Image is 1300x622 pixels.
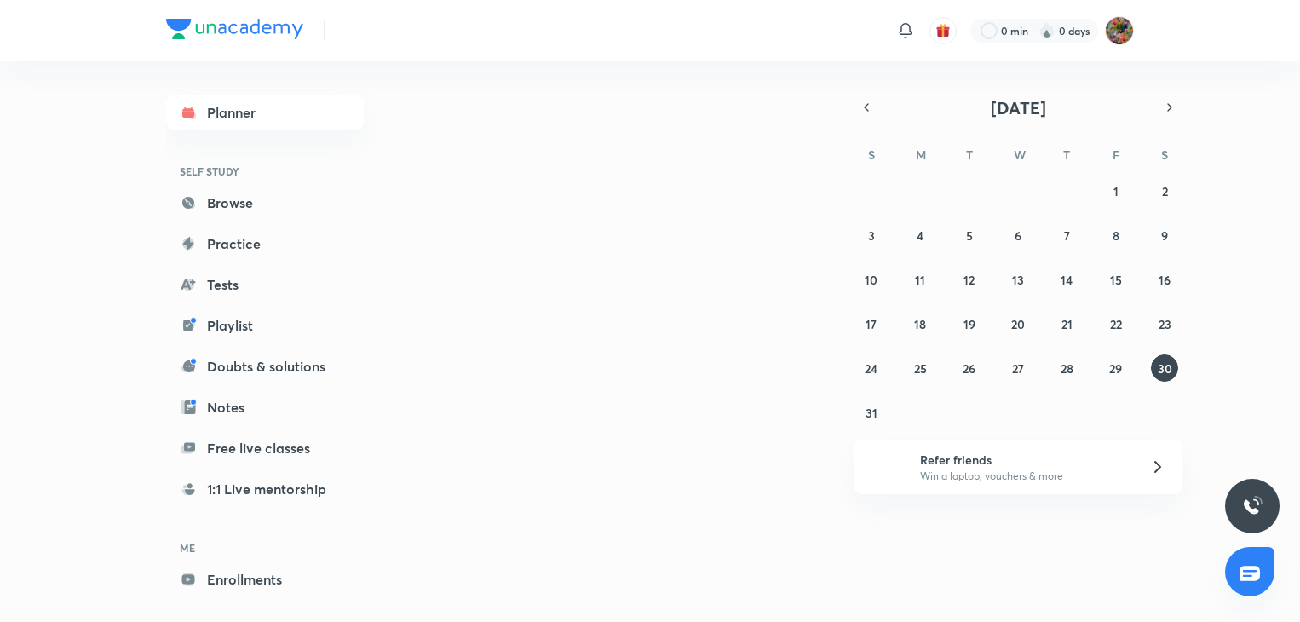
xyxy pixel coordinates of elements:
[1053,354,1080,382] button: August 28, 2025
[166,308,364,343] a: Playlist
[1004,354,1032,382] button: August 27, 2025
[916,147,926,163] abbr: Monday
[1151,310,1178,337] button: August 23, 2025
[166,186,364,220] a: Browse
[166,472,364,506] a: 1:1 Live mentorship
[1151,266,1178,293] button: August 16, 2025
[166,268,364,302] a: Tests
[1102,222,1130,249] button: August 8, 2025
[1151,222,1178,249] button: August 9, 2025
[1102,177,1130,204] button: August 1, 2025
[1151,354,1178,382] button: August 30, 2025
[1158,360,1172,377] abbr: August 30, 2025
[1011,316,1025,332] abbr: August 20, 2025
[929,17,957,44] button: avatar
[1162,183,1168,199] abbr: August 2, 2025
[166,19,303,39] img: Company Logo
[1053,266,1080,293] button: August 14, 2025
[868,227,875,244] abbr: August 3, 2025
[166,19,303,43] a: Company Logo
[956,266,983,293] button: August 12, 2025
[1004,310,1032,337] button: August 20, 2025
[963,316,975,332] abbr: August 19, 2025
[866,316,877,332] abbr: August 17, 2025
[1053,310,1080,337] button: August 21, 2025
[1242,496,1263,516] img: ttu
[1053,222,1080,249] button: August 7, 2025
[1161,147,1168,163] abbr: Saturday
[1102,310,1130,337] button: August 22, 2025
[906,222,934,249] button: August 4, 2025
[906,266,934,293] button: August 11, 2025
[1038,22,1056,39] img: streak
[1102,354,1130,382] button: August 29, 2025
[1012,360,1024,377] abbr: August 27, 2025
[956,310,983,337] button: August 19, 2025
[858,310,885,337] button: August 17, 2025
[166,533,364,562] h6: ME
[963,360,975,377] abbr: August 26, 2025
[914,360,927,377] abbr: August 25, 2025
[166,227,364,261] a: Practice
[858,354,885,382] button: August 24, 2025
[1061,272,1073,288] abbr: August 14, 2025
[866,405,877,421] abbr: August 31, 2025
[1151,177,1178,204] button: August 2, 2025
[1004,222,1032,249] button: August 6, 2025
[1012,272,1024,288] abbr: August 13, 2025
[956,354,983,382] button: August 26, 2025
[858,399,885,426] button: August 31, 2025
[991,96,1046,119] span: [DATE]
[1014,147,1026,163] abbr: Wednesday
[1015,227,1021,244] abbr: August 6, 2025
[963,272,975,288] abbr: August 12, 2025
[166,95,364,130] a: Planner
[858,266,885,293] button: August 10, 2025
[920,469,1130,484] p: Win a laptop, vouchers & more
[915,272,925,288] abbr: August 11, 2025
[1113,147,1119,163] abbr: Friday
[906,310,934,337] button: August 18, 2025
[1061,316,1073,332] abbr: August 21, 2025
[865,360,877,377] abbr: August 24, 2025
[1113,227,1119,244] abbr: August 8, 2025
[858,222,885,249] button: August 3, 2025
[966,147,973,163] abbr: Tuesday
[966,227,973,244] abbr: August 5, 2025
[1110,316,1122,332] abbr: August 22, 2025
[868,450,902,484] img: referral
[166,157,364,186] h6: SELF STUDY
[1159,316,1171,332] abbr: August 23, 2025
[1004,266,1032,293] button: August 13, 2025
[166,349,364,383] a: Doubts & solutions
[956,222,983,249] button: August 5, 2025
[1102,266,1130,293] button: August 15, 2025
[1061,360,1073,377] abbr: August 28, 2025
[1105,16,1134,45] img: Kumkum Bhamra
[1064,227,1070,244] abbr: August 7, 2025
[917,227,923,244] abbr: August 4, 2025
[1161,227,1168,244] abbr: August 9, 2025
[166,562,364,596] a: Enrollments
[906,354,934,382] button: August 25, 2025
[1113,183,1119,199] abbr: August 1, 2025
[878,95,1158,119] button: [DATE]
[868,147,875,163] abbr: Sunday
[1110,272,1122,288] abbr: August 15, 2025
[1159,272,1171,288] abbr: August 16, 2025
[166,431,364,465] a: Free live classes
[920,451,1130,469] h6: Refer friends
[166,390,364,424] a: Notes
[935,23,951,38] img: avatar
[914,316,926,332] abbr: August 18, 2025
[1109,360,1122,377] abbr: August 29, 2025
[1063,147,1070,163] abbr: Thursday
[865,272,877,288] abbr: August 10, 2025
